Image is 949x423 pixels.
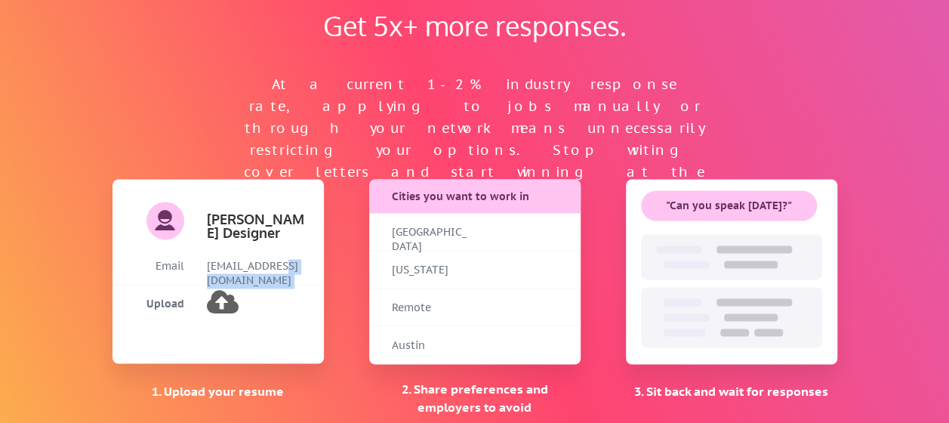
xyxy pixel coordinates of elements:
div: Get 5x+ more responses. [309,9,641,42]
div: Austin [392,338,467,354]
div: [PERSON_NAME] Designer [207,212,305,239]
div: [GEOGRAPHIC_DATA] [392,225,467,255]
div: [EMAIL_ADDRESS][DOMAIN_NAME] [207,259,309,289]
div: Cities you want to work in [392,190,560,205]
div: Email [112,259,184,274]
div: Remote [392,301,467,316]
div: 2. Share preferences and employers to avoid [369,381,581,415]
div: 3. Sit back and wait for responses [626,383,837,400]
div: 1. Upload your resume [112,383,324,400]
div: "Can you speak [DATE]?" [641,199,817,214]
div: Upload [112,297,184,312]
div: At a current 1-2% industry response rate, applying to jobs manually or through your network means... [241,74,709,205]
div: [US_STATE] [392,263,467,278]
